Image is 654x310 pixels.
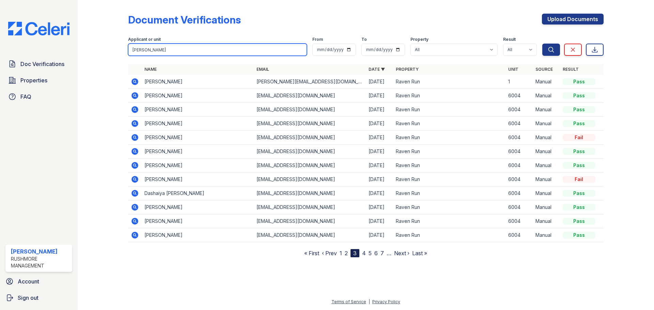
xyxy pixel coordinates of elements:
[20,93,31,101] span: FAQ
[393,103,505,117] td: Raven Run
[340,250,342,257] a: 1
[3,22,75,35] img: CE_Logo_Blue-a8612792a0a2168367f1c8372b55b34899dd931a85d93a1a3d3e32e68fde9ad4.png
[11,247,69,256] div: [PERSON_NAME]
[322,250,337,257] a: ‹ Prev
[5,74,72,87] a: Properties
[393,228,505,242] td: Raven Run
[254,228,366,242] td: [EMAIL_ADDRESS][DOMAIN_NAME]
[369,250,372,257] a: 5
[387,249,391,257] span: …
[254,159,366,173] td: [EMAIL_ADDRESS][DOMAIN_NAME]
[366,173,393,186] td: [DATE]
[505,145,533,159] td: 6004
[394,250,409,257] a: Next ›
[142,159,254,173] td: [PERSON_NAME]
[393,117,505,131] td: Raven Run
[144,67,157,72] a: Name
[505,228,533,242] td: 6004
[366,186,393,200] td: [DATE]
[372,299,400,304] a: Privacy Policy
[533,117,560,131] td: Manual
[563,190,595,197] div: Pass
[533,214,560,228] td: Manual
[563,92,595,99] div: Pass
[142,145,254,159] td: [PERSON_NAME]
[142,89,254,103] td: [PERSON_NAME]
[563,232,595,239] div: Pass
[505,75,533,89] td: 1
[128,14,241,26] div: Document Verifications
[3,291,75,305] a: Sign out
[563,134,595,141] div: Fail
[505,117,533,131] td: 6004
[142,228,254,242] td: [PERSON_NAME]
[533,131,560,145] td: Manual
[393,89,505,103] td: Raven Run
[393,159,505,173] td: Raven Run
[533,200,560,214] td: Manual
[563,176,595,183] div: Fail
[5,57,72,71] a: Doc Verifications
[256,67,269,72] a: Email
[331,299,366,304] a: Terms of Service
[142,200,254,214] td: [PERSON_NAME]
[369,299,370,304] div: |
[505,200,533,214] td: 6004
[254,173,366,186] td: [EMAIL_ADDRESS][DOMAIN_NAME]
[533,186,560,200] td: Manual
[366,214,393,228] td: [DATE]
[563,67,579,72] a: Result
[142,173,254,186] td: [PERSON_NAME]
[361,37,367,42] label: To
[304,250,319,257] a: « First
[362,250,366,257] a: 4
[254,145,366,159] td: [EMAIL_ADDRESS][DOMAIN_NAME]
[533,75,560,89] td: Manual
[412,250,427,257] a: Last »
[563,204,595,211] div: Pass
[369,67,385,72] a: Date ▼
[366,228,393,242] td: [DATE]
[20,60,64,68] span: Doc Verifications
[542,14,604,25] a: Upload Documents
[503,37,516,42] label: Result
[254,89,366,103] td: [EMAIL_ADDRESS][DOMAIN_NAME]
[254,117,366,131] td: [EMAIL_ADDRESS][DOMAIN_NAME]
[393,200,505,214] td: Raven Run
[128,44,307,56] input: Search by name, email, or unit number
[505,214,533,228] td: 6004
[366,89,393,103] td: [DATE]
[563,120,595,127] div: Pass
[563,78,595,85] div: Pass
[380,250,384,257] a: 7
[393,145,505,159] td: Raven Run
[254,103,366,117] td: [EMAIL_ADDRESS][DOMAIN_NAME]
[505,89,533,103] td: 6004
[393,75,505,89] td: Raven Run
[563,148,595,155] div: Pass
[11,256,69,269] div: Rushmore Management
[18,277,39,285] span: Account
[505,159,533,173] td: 6004
[393,131,505,145] td: Raven Run
[128,37,161,42] label: Applicant or unit
[535,67,553,72] a: Source
[366,117,393,131] td: [DATE]
[366,75,393,89] td: [DATE]
[563,106,595,113] div: Pass
[142,186,254,200] td: Dashaiya [PERSON_NAME]
[393,214,505,228] td: Raven Run
[351,249,359,257] div: 3
[142,131,254,145] td: [PERSON_NAME]
[505,186,533,200] td: 6004
[142,117,254,131] td: [PERSON_NAME]
[563,218,595,225] div: Pass
[563,162,595,169] div: Pass
[18,294,38,302] span: Sign out
[533,159,560,173] td: Manual
[5,90,72,103] a: FAQ
[393,186,505,200] td: Raven Run
[142,214,254,228] td: [PERSON_NAME]
[505,173,533,186] td: 6004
